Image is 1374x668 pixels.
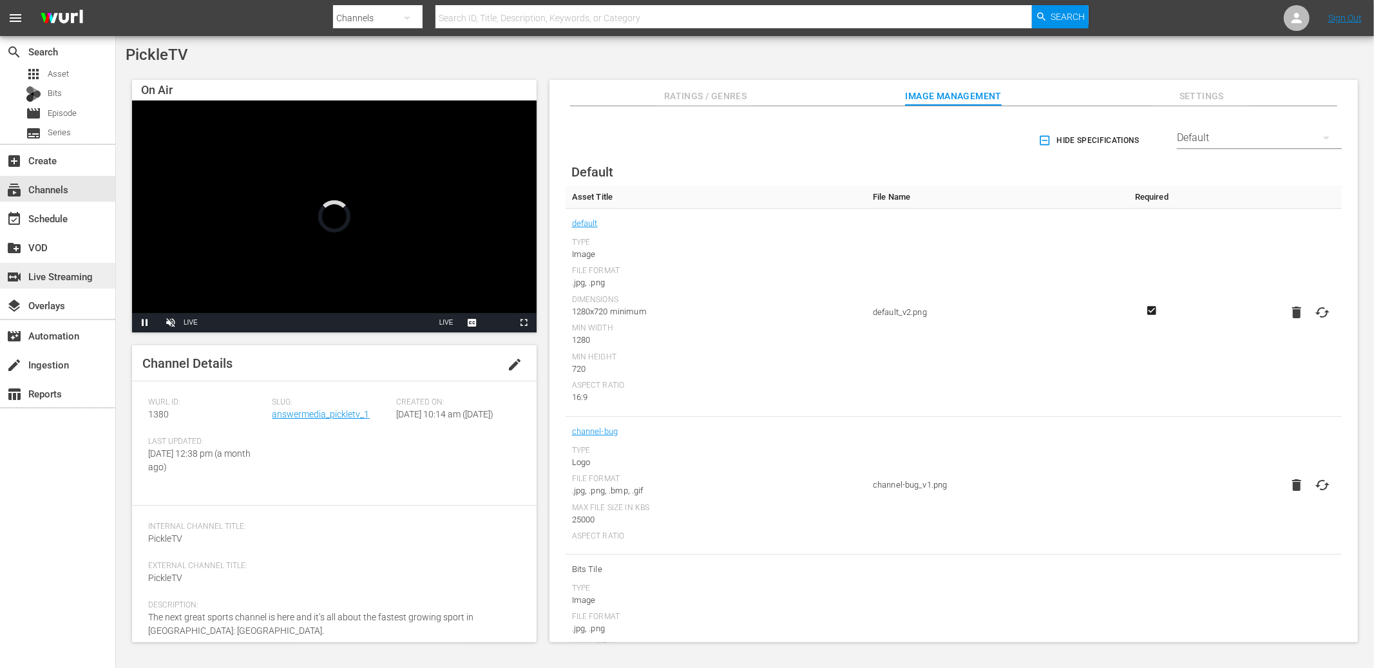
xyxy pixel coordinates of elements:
span: Schedule [6,211,22,227]
a: answermedia_pickletv_1 [272,409,370,419]
td: channel-bug_v1.png [866,417,1120,555]
button: edit [499,349,530,380]
span: Create [6,153,22,169]
span: Reports [6,386,22,402]
span: VOD [6,240,22,256]
span: Asset [48,68,69,81]
button: Captions [459,313,485,332]
div: File Format [572,266,860,276]
div: Type [572,584,860,594]
span: 1380 [148,409,169,419]
span: menu [8,10,23,26]
span: Series [26,126,41,141]
div: Dimensions [572,295,860,305]
span: Created On: [396,397,514,408]
th: File Name [866,186,1120,209]
span: PickleTV [148,533,182,544]
svg: Required [1144,305,1159,316]
span: PickleTV [148,573,182,583]
span: Ingestion [6,358,22,373]
span: [DATE] 10:14 am ([DATE]) [396,409,493,419]
div: Video Player [132,100,537,332]
div: .jpg, .png, .bmp, .gif [572,484,860,497]
div: Aspect Ratio [572,531,860,542]
button: Hide Specifications [1036,122,1145,158]
img: ans4CAIJ8jUAAAAAAAAAAAAAAAAAAAAAAAAgQb4GAAAAAAAAAAAAAAAAAAAAAAAAJMjXAAAAAAAAAAAAAAAAAAAAAAAAgAT5G... [31,3,93,33]
button: Search [1032,5,1089,28]
div: Type [572,238,860,248]
div: 16:9 [572,391,860,404]
div: Max File Size In Kbs [572,503,860,513]
button: Pause [132,313,158,332]
span: Episode [26,106,41,121]
div: Min Width [572,641,860,651]
div: Type [572,446,860,456]
span: External Channel Title: [148,561,514,571]
div: LIVE [184,313,198,332]
span: Overlays [6,298,22,314]
a: default [572,215,598,232]
div: File Format [572,474,860,484]
button: Picture-in-Picture [485,313,511,332]
div: Min Height [572,352,860,363]
div: .jpg, .png [572,276,860,289]
button: Unmute [158,313,184,332]
td: default_v2.png [866,209,1120,417]
span: Search [6,44,22,60]
div: Image [572,248,860,261]
span: Settings [1153,88,1250,104]
div: 25000 [572,513,860,526]
span: Bits [48,87,62,100]
span: Ratings / Genres [657,88,754,104]
span: Wurl ID: [148,397,266,408]
span: [DATE] 12:38 pm (a month ago) [148,448,251,472]
a: Sign Out [1328,13,1362,23]
span: Internal Channel Title: [148,522,514,532]
span: Slug: [272,397,390,408]
span: edit [507,357,522,372]
div: 1280x720 minimum [572,305,860,318]
button: Fullscreen [511,313,537,332]
span: PickleTV [126,46,188,64]
div: Bits [26,86,41,102]
div: Image [572,594,860,607]
a: channel-bug [572,423,618,440]
span: On Air [141,83,173,97]
span: Automation [6,329,22,344]
span: Search [1051,5,1085,28]
span: Channel Details [142,356,233,371]
span: LIVE [439,319,453,326]
div: Default [1177,120,1342,156]
span: The next great sports channel is here and it’s all about the fastest growing sport in [GEOGRAPHIC... [148,612,473,636]
span: Image Management [905,88,1002,104]
span: Hide Specifications [1041,134,1140,148]
div: Aspect Ratio [572,381,860,391]
span: Episode [48,107,77,120]
div: Logo [572,456,860,469]
span: Bits Tile [572,561,860,578]
span: Channels [6,182,22,198]
span: Last Updated: [148,437,266,447]
span: Series [48,126,71,139]
button: Seek to live, currently playing live [434,313,459,332]
th: Required [1120,186,1183,209]
div: 1280 [572,334,860,347]
div: File Format [572,612,860,622]
div: .jpg, .png [572,622,860,635]
span: Description: [148,600,514,611]
span: Asset [26,66,41,82]
span: Live Streaming [6,269,22,285]
div: 720 [572,363,860,376]
div: Min Width [572,323,860,334]
span: Default [571,164,613,180]
th: Asset Title [566,186,866,209]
